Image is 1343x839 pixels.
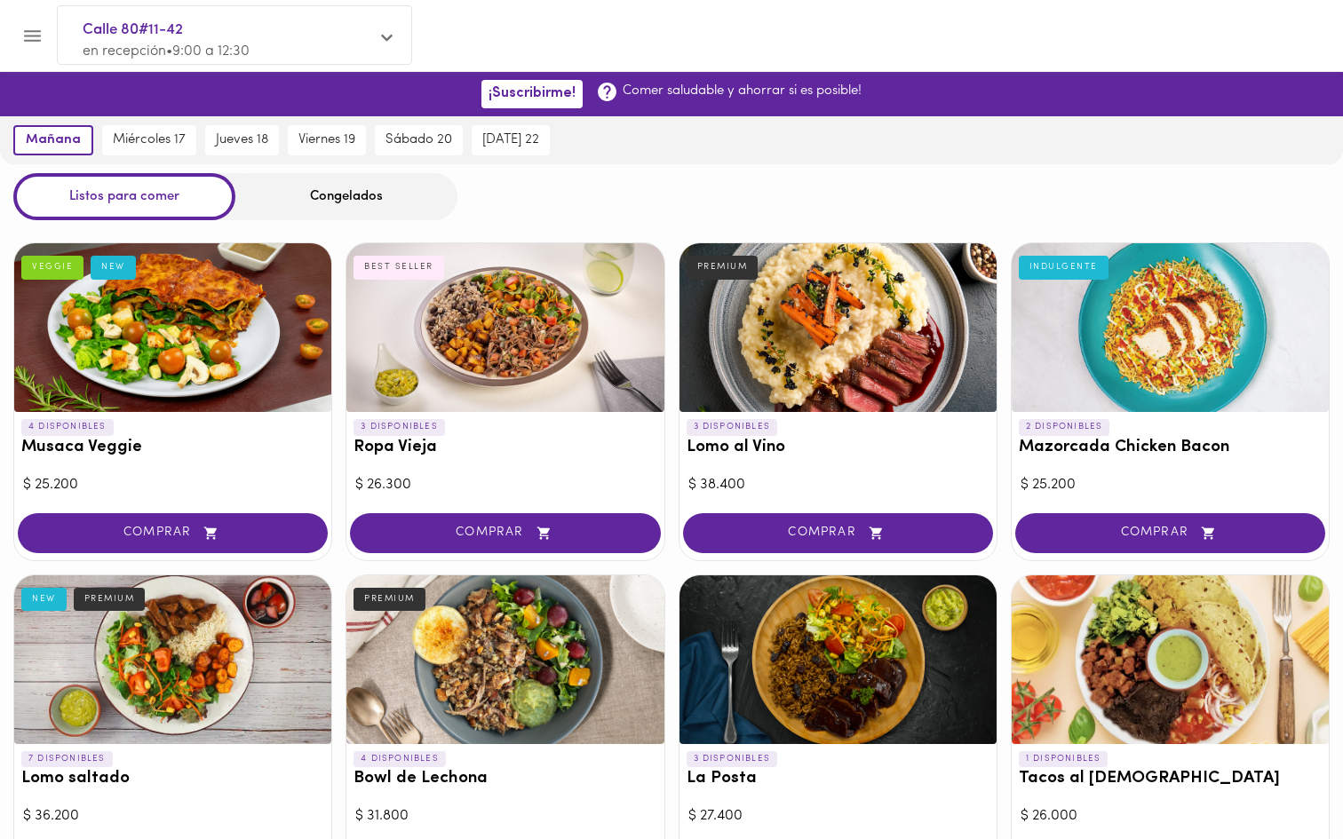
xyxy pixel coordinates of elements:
div: NEW [91,256,136,279]
div: $ 26.300 [355,475,655,495]
div: $ 36.200 [23,806,322,827]
span: ¡Suscribirme! [489,85,576,102]
span: COMPRAR [705,526,971,541]
h3: Tacos al [DEMOGRAPHIC_DATA] [1019,770,1322,788]
button: ¡Suscribirme! [481,80,583,107]
p: 3 DISPONIBLES [687,419,778,435]
h3: Lomo al Vino [687,439,989,457]
span: en recepción • 9:00 a 12:30 [83,44,250,59]
span: COMPRAR [1037,526,1303,541]
div: Musaca Veggie [14,243,331,412]
span: jueves 18 [216,132,268,148]
button: COMPRAR [1015,513,1325,553]
div: $ 31.800 [355,806,655,827]
span: miércoles 17 [113,132,186,148]
button: Menu [11,14,54,58]
div: Lomo al Vino [679,243,997,412]
span: [DATE] 22 [482,132,539,148]
span: sábado 20 [385,132,452,148]
div: Congelados [235,173,457,220]
button: viernes 19 [288,125,366,155]
div: VEGGIE [21,256,83,279]
h3: Musaca Veggie [21,439,324,457]
button: jueves 18 [205,125,279,155]
span: COMPRAR [372,526,638,541]
p: 3 DISPONIBLES [687,751,778,767]
div: $ 25.200 [1021,475,1320,495]
h3: Mazorcada Chicken Bacon [1019,439,1322,457]
div: NEW [21,588,67,611]
button: COMPRAR [18,513,328,553]
h3: Ropa Vieja [354,439,656,457]
div: Tacos al Pastor [1012,575,1329,744]
span: Calle 80#11-42 [83,19,369,42]
button: miércoles 17 [102,125,196,155]
button: mañana [13,125,93,155]
button: COMPRAR [683,513,993,553]
h3: Bowl de Lechona [354,770,656,788]
div: INDULGENTE [1019,256,1109,279]
p: 3 DISPONIBLES [354,419,445,435]
span: mañana [26,132,81,148]
div: Ropa Vieja [346,243,664,412]
div: Lomo saltado [14,575,331,744]
div: $ 27.400 [688,806,988,827]
div: $ 26.000 [1021,806,1320,827]
div: PREMIUM [74,588,146,611]
button: sábado 20 [375,125,463,155]
div: Listos para comer [13,173,235,220]
div: La Posta [679,575,997,744]
h3: Lomo saltado [21,770,324,788]
p: 4 DISPONIBLES [21,419,114,435]
p: 1 DISPONIBLES [1019,751,1109,767]
button: COMPRAR [350,513,660,553]
div: Bowl de Lechona [346,575,664,744]
p: Comer saludable y ahorrar si es posible! [623,82,862,100]
div: Mazorcada Chicken Bacon [1012,243,1329,412]
p: 2 DISPONIBLES [1019,419,1110,435]
button: [DATE] 22 [472,125,550,155]
div: PREMIUM [354,588,425,611]
div: $ 25.200 [23,475,322,495]
span: viernes 19 [298,132,355,148]
p: 7 DISPONIBLES [21,751,113,767]
p: 4 DISPONIBLES [354,751,446,767]
div: BEST SELLER [354,256,444,279]
div: $ 38.400 [688,475,988,495]
span: COMPRAR [40,526,306,541]
h3: La Posta [687,770,989,788]
div: PREMIUM [687,256,759,279]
